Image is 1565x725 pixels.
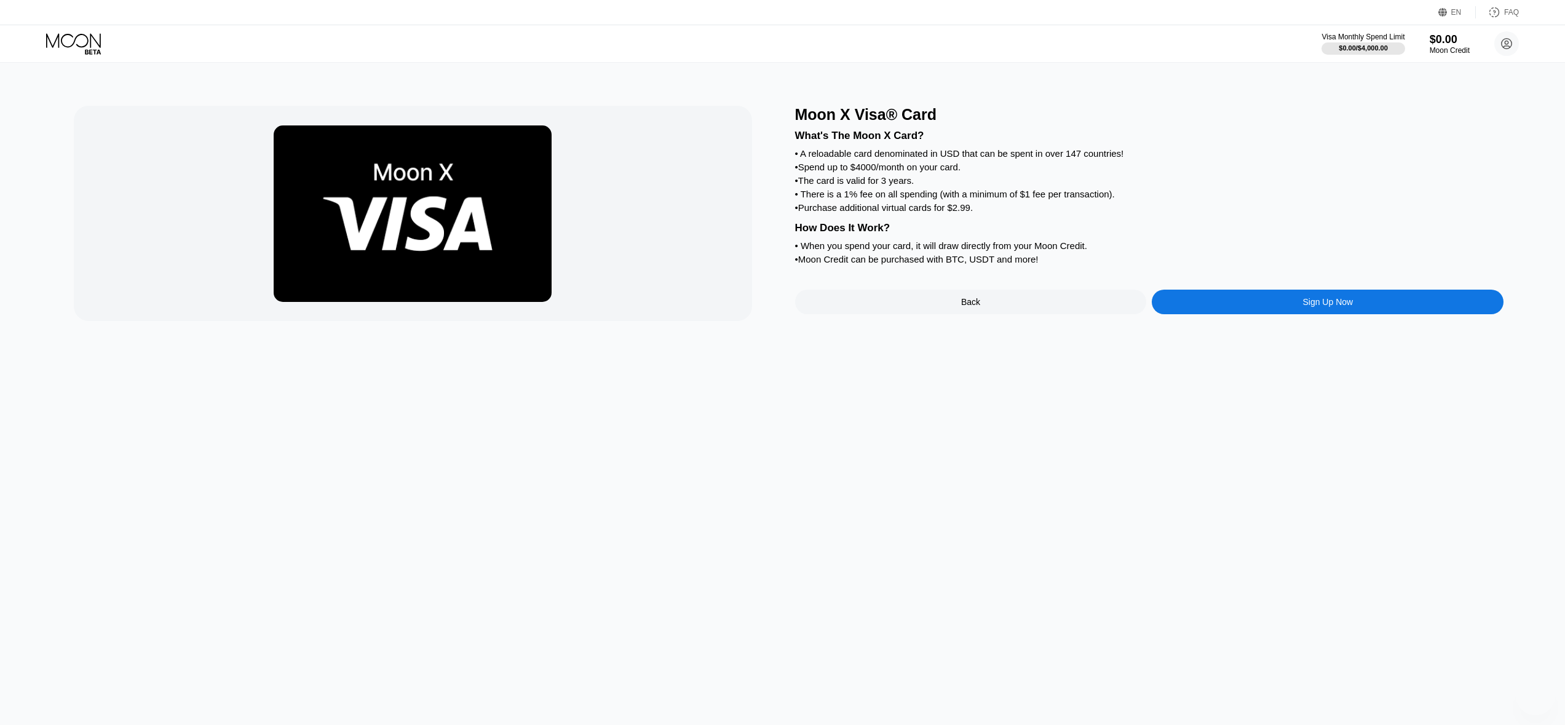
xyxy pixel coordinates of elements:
iframe: Button to launch messaging window [1516,676,1555,715]
div: $0.00 / $4,000.00 [1339,44,1388,52]
div: • Purchase additional virtual cards for $2.99. [795,202,1504,213]
div: Back [795,290,1147,314]
div: FAQ [1476,6,1519,18]
div: • A reloadable card denominated in USD that can be spent in over 147 countries! [795,148,1504,159]
div: • When you spend your card, it will draw directly from your Moon Credit. [795,240,1504,251]
div: • The card is valid for 3 years. [795,175,1504,186]
div: • Spend up to $4000/month on your card. [795,162,1504,172]
div: Moon Credit [1430,46,1470,55]
div: $0.00Moon Credit [1430,33,1470,55]
div: Sign Up Now [1302,297,1353,307]
div: Back [961,297,980,307]
div: EN [1438,6,1476,18]
div: EN [1451,8,1462,17]
div: • Moon Credit can be purchased with BTC, USDT and more! [795,254,1504,264]
div: • There is a 1% fee on all spending (with a minimum of $1 fee per transaction). [795,189,1504,199]
div: How Does It Work? [795,222,1504,234]
div: FAQ [1504,8,1519,17]
div: $0.00 [1430,33,1470,46]
div: Moon X Visa® Card [795,106,1504,124]
div: Sign Up Now [1152,290,1504,314]
div: Visa Monthly Spend Limit [1321,33,1405,41]
div: What's The Moon X Card? [795,130,1504,142]
div: Visa Monthly Spend Limit$0.00/$4,000.00 [1321,33,1405,55]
